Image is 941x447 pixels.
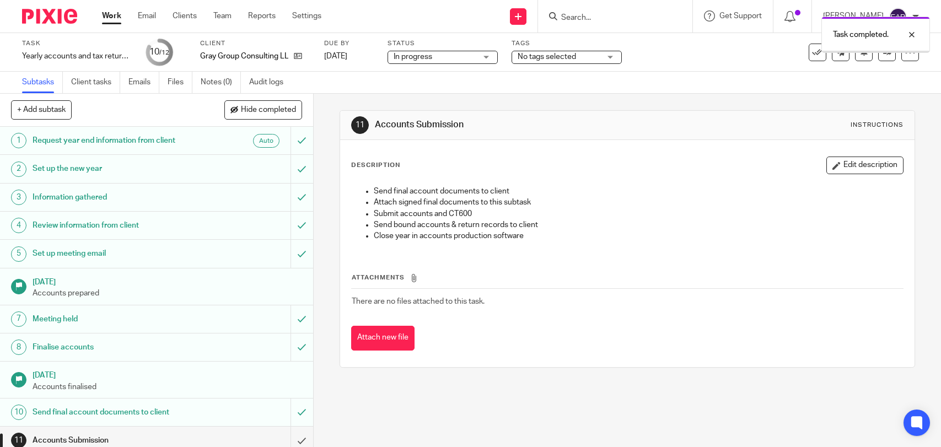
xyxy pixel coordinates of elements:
span: There are no files attached to this task. [352,298,485,305]
label: Due by [324,39,374,48]
a: Reports [248,10,276,21]
div: 11 [351,116,369,134]
div: 2 [11,161,26,177]
span: Attachments [352,274,405,281]
a: Clients [173,10,197,21]
a: Work [102,10,121,21]
h1: Send final account documents to client [33,404,197,421]
div: Instructions [851,121,904,130]
label: Status [388,39,498,48]
p: Accounts finalised [33,381,302,392]
span: In progress [394,53,432,61]
a: Email [138,10,156,21]
button: Attach new file [351,326,415,351]
p: Close year in accounts production software [374,230,902,241]
div: 7 [11,311,26,327]
span: [DATE] [324,52,347,60]
h1: Request year end information from client [33,132,197,149]
h1: Finalise accounts [33,339,197,356]
a: Subtasks [22,72,63,93]
div: 4 [11,218,26,233]
img: Pixie [22,9,77,24]
h1: Review information from client [33,217,197,234]
div: Yearly accounts and tax return - Veritas [22,51,132,62]
small: /12 [159,50,169,56]
label: Client [200,39,310,48]
a: Team [213,10,232,21]
img: svg%3E [889,8,907,25]
p: Task completed. [833,29,889,40]
span: Hide completed [241,106,296,115]
button: + Add subtask [11,100,72,119]
h1: [DATE] [33,274,302,288]
a: Settings [292,10,321,21]
p: Gray Group Consulting LLP [200,51,288,62]
a: Emails [128,72,159,93]
h1: Accounts Submission [375,119,651,131]
a: Notes (0) [201,72,241,93]
div: 5 [11,246,26,262]
h1: [DATE] [33,367,302,381]
p: Attach signed final documents to this subtask [374,197,902,208]
h1: Information gathered [33,189,197,206]
button: Edit description [826,157,904,174]
div: 10 [149,46,169,58]
a: Audit logs [249,72,292,93]
p: Description [351,161,400,170]
p: Accounts prepared [33,288,302,299]
a: Client tasks [71,72,120,93]
div: 1 [11,133,26,148]
p: Send final account documents to client [374,186,902,197]
label: Task [22,39,132,48]
div: 3 [11,190,26,205]
span: No tags selected [518,53,576,61]
a: Files [168,72,192,93]
button: Hide completed [224,100,302,119]
div: 8 [11,340,26,355]
p: Submit accounts and CT600 [374,208,902,219]
div: Auto [253,134,279,148]
p: Send bound accounts & return records to client [374,219,902,230]
div: 10 [11,405,26,420]
h1: Set up the new year [33,160,197,177]
h1: Meeting held [33,311,197,327]
h1: Set up meeting email [33,245,197,262]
